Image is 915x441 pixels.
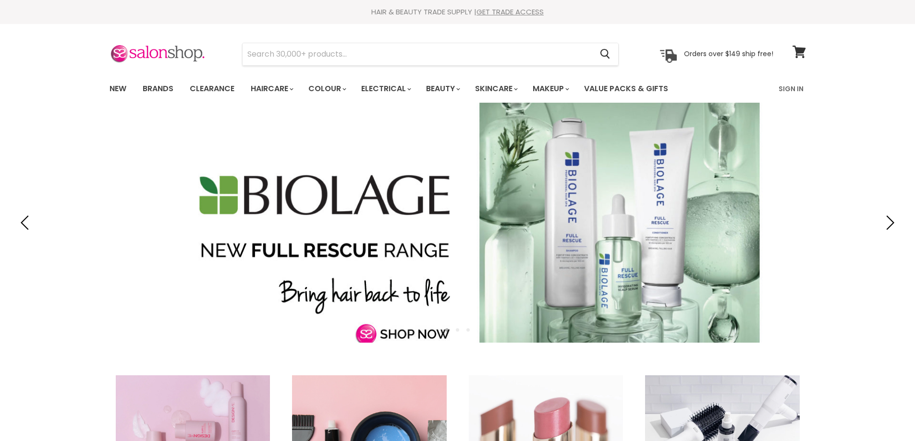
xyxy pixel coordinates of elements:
div: HAIR & BEAUTY TRADE SUPPLY | [98,7,818,17]
p: Orders over $149 ship free! [684,49,773,58]
form: Product [242,43,619,66]
li: Page dot 2 [456,328,459,332]
a: Brands [135,79,181,99]
button: Previous [17,213,36,232]
a: Makeup [525,79,575,99]
a: Haircare [244,79,299,99]
a: Clearance [183,79,242,99]
button: Next [879,213,898,232]
a: Electrical [354,79,417,99]
a: Sign In [773,79,809,99]
ul: Main menu [102,75,724,103]
a: Beauty [419,79,466,99]
li: Page dot 3 [466,328,470,332]
a: Skincare [468,79,524,99]
li: Page dot 1 [445,328,449,332]
nav: Main [98,75,818,103]
a: Colour [301,79,352,99]
a: Value Packs & Gifts [577,79,675,99]
button: Search [593,43,618,65]
a: GET TRADE ACCESS [476,7,544,17]
input: Search [243,43,593,65]
a: New [102,79,134,99]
